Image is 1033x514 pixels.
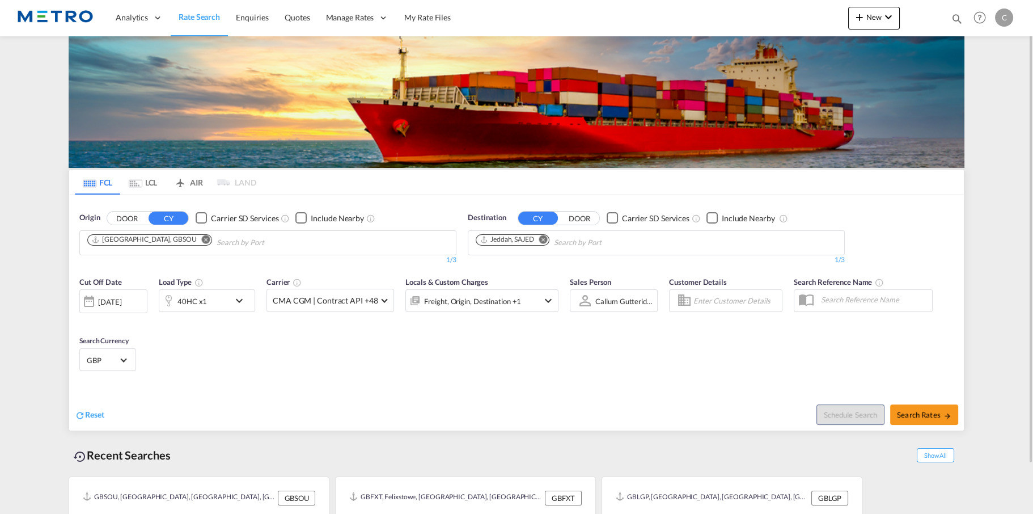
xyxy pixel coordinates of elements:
[669,277,726,287] span: Customer Details
[532,235,549,246] button: Remove
[545,491,582,505] div: GBFXT
[722,213,775,224] div: Include Nearby
[98,297,121,307] div: [DATE]
[882,10,895,24] md-icon: icon-chevron-down
[480,235,536,245] div: Press delete to remove this chip.
[541,294,555,307] md-icon: icon-chevron-down
[594,293,654,309] md-select: Sales Person: Callum Gutteridge
[79,212,100,224] span: Origin
[366,214,375,223] md-icon: Unchecked: Ignores neighbouring ports when fetching rates.Checked : Includes neighbouring ports w...
[266,277,302,287] span: Carrier
[518,212,558,225] button: CY
[17,5,94,31] img: 25181f208a6c11efa6aa1bf80d4cef53.png
[917,448,954,462] span: Show All
[607,212,689,224] md-checkbox: Checkbox No Ink
[159,277,204,287] span: Load Type
[951,12,963,30] div: icon-magnify
[468,212,506,224] span: Destination
[73,450,87,464] md-icon: icon-backup-restore
[480,235,534,245] div: Jeddah, SAJED
[211,213,278,224] div: Carrier SD Services
[232,294,252,307] md-icon: icon-chevron-down
[692,214,701,223] md-icon: Unchecked: Search for CY (Container Yard) services for all selected carriers.Checked : Search for...
[778,214,788,223] md-icon: Unchecked: Ignores neighbouring ports when fetching rates.Checked : Includes neighbouring ports w...
[236,12,269,22] span: Enquiries
[943,412,951,420] md-icon: icon-arrow-right
[285,12,310,22] span: Quotes
[970,8,989,27] span: Help
[995,9,1013,27] div: C
[853,12,895,22] span: New
[875,278,884,287] md-icon: Your search will be saved by the below given name
[554,234,662,252] input: Chips input.
[273,295,378,306] span: CMA CGM | Contract API +48
[570,277,611,287] span: Sales Person
[622,213,689,224] div: Carrier SD Services
[970,8,995,28] div: Help
[404,12,451,22] span: My Rate Files
[295,212,364,224] md-checkbox: Checkbox No Ink
[405,277,488,287] span: Locals & Custom Charges
[693,292,778,309] input: Enter Customer Details
[79,289,147,313] div: [DATE]
[468,255,845,265] div: 1/3
[79,312,88,327] md-datepicker: Select
[120,170,166,195] md-tab-item: LCL
[86,352,130,368] md-select: Select Currency: £ GBPUnited Kingdom Pound
[853,10,866,24] md-icon: icon-plus 400-fg
[293,278,302,287] md-icon: The selected Trucker/Carrierwill be displayed in the rate results If the rates are from another f...
[616,491,808,505] div: GBLGP, London Gateway Port, United Kingdom, GB & Ireland, Europe
[173,176,187,184] md-icon: icon-airplane
[706,212,775,224] md-checkbox: Checkbox No Ink
[177,293,207,309] div: 40HC x1
[159,289,255,312] div: 40HC x1icon-chevron-down
[816,405,884,425] button: Note: By default Schedule search will only considerorigin ports, destination ports and cut off da...
[811,491,848,505] div: GBLGP
[69,195,964,431] div: OriginDOOR CY Checkbox No InkUnchecked: Search for CY (Container Yard) services for all selected ...
[75,170,256,195] md-pagination-wrapper: Use the left and right arrow keys to navigate between tabs
[79,336,129,345] span: Search Currency
[815,291,932,308] input: Search Reference Name
[595,297,654,306] div: Callum Gutteridge
[91,235,199,245] div: Press delete to remove this chip.
[75,409,104,422] div: icon-refreshReset
[217,234,324,252] input: Chips input.
[85,410,104,419] span: Reset
[194,278,204,287] md-icon: icon-information-outline
[79,277,122,287] span: Cut Off Date
[897,410,951,419] span: Search Rates
[196,212,278,224] md-checkbox: Checkbox No Ink
[83,491,275,505] div: GBSOU, Southampton, United Kingdom, GB & Ireland, Europe
[69,36,964,168] img: LCL+%26+FCL+BACKGROUND.png
[405,289,558,312] div: Freight Origin Destination Factory Stuffingicon-chevron-down
[149,212,188,225] button: CY
[107,212,147,225] button: DOOR
[75,170,120,195] md-tab-item: FCL
[79,255,456,265] div: 1/3
[326,12,374,23] span: Manage Rates
[848,7,900,30] button: icon-plus 400-fgNewicon-chevron-down
[951,12,963,25] md-icon: icon-magnify
[91,235,197,245] div: Southampton, GBSOU
[560,212,599,225] button: DOOR
[278,491,315,505] div: GBSOU
[69,443,175,468] div: Recent Searches
[311,213,364,224] div: Include Nearby
[75,410,85,420] md-icon: icon-refresh
[794,277,884,287] span: Search Reference Name
[424,293,521,309] div: Freight Origin Destination Factory Stuffing
[194,235,211,246] button: Remove
[179,12,220,22] span: Rate Search
[166,170,211,195] md-tab-item: AIR
[116,12,148,23] span: Analytics
[349,491,542,505] div: GBFXT, Felixstowe, United Kingdom, GB & Ireland, Europe
[87,355,118,365] span: GBP
[281,214,290,223] md-icon: Unchecked: Search for CY (Container Yard) services for all selected carriers.Checked : Search for...
[474,231,666,252] md-chips-wrap: Chips container. Use arrow keys to select chips.
[890,405,958,425] button: Search Ratesicon-arrow-right
[86,231,329,252] md-chips-wrap: Chips container. Use arrow keys to select chips.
